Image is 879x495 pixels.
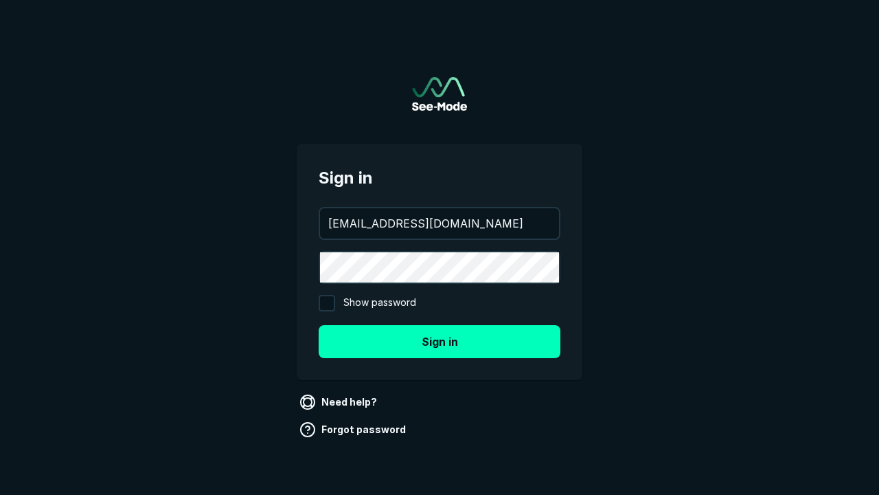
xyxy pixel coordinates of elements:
[319,325,560,358] button: Sign in
[343,295,416,311] span: Show password
[297,391,383,413] a: Need help?
[412,77,467,111] a: Go to sign in
[320,208,559,239] input: your@email.com
[319,166,560,190] span: Sign in
[297,419,411,441] a: Forgot password
[412,77,467,111] img: See-Mode Logo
